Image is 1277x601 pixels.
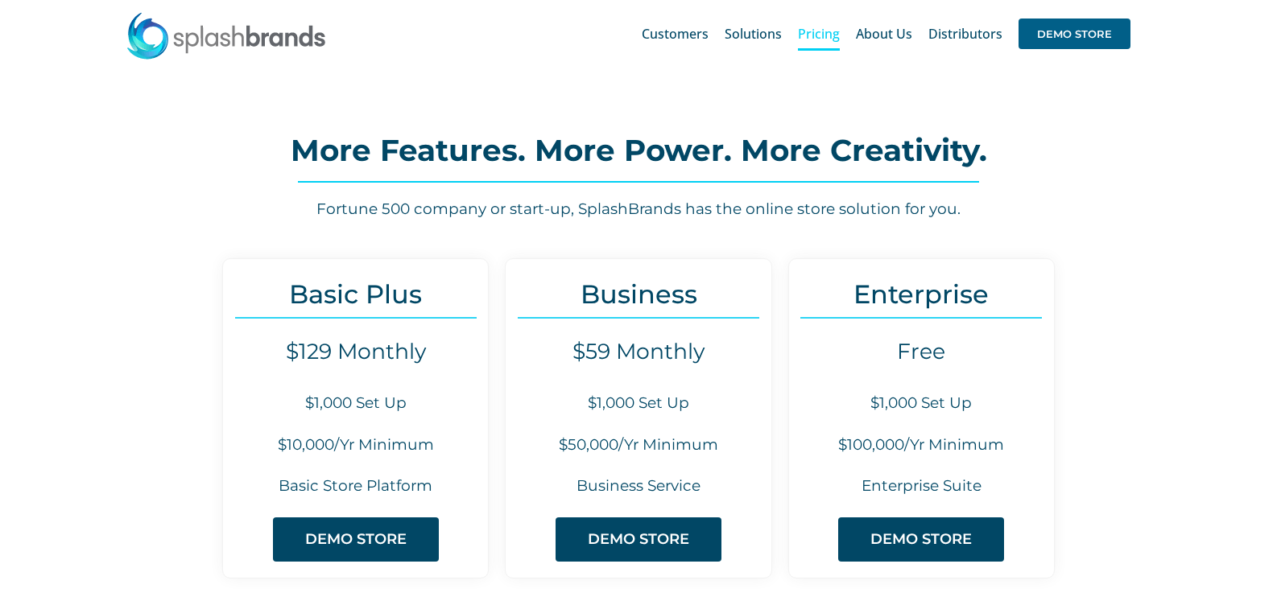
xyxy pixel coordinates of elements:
[588,531,689,548] span: DEMO STORE
[789,393,1054,414] h6: $1,000 Set Up
[789,279,1054,309] h3: Enterprise
[856,27,912,40] span: About Us
[870,531,972,548] span: DEMO STORE
[506,279,771,309] h3: Business
[305,531,407,548] span: DEMO STORE
[725,27,782,40] span: Solutions
[223,434,488,456] h6: $10,000/Yr Minimum
[928,27,1002,40] span: Distributors
[838,517,1004,562] a: DEMO STORE
[556,517,721,562] a: DEMO STORE
[798,8,840,60] a: Pricing
[642,8,709,60] a: Customers
[506,434,771,456] h6: $50,000/Yr Minimum
[506,475,771,497] h6: Business Service
[81,199,1196,220] h6: Fortune 500 company or start-up, SplashBrands has the online store solution for you.
[223,339,488,364] h4: $129 Monthly
[789,434,1054,456] h6: $100,000/Yr Minimum
[506,393,771,414] h6: $1,000 Set Up
[1019,8,1130,60] a: DEMO STORE
[1019,19,1130,49] span: DEMO STORE
[798,27,840,40] span: Pricing
[642,8,1130,60] nav: Main Menu
[81,134,1196,167] h2: More Features. More Power. More Creativity.
[223,279,488,309] h3: Basic Plus
[223,475,488,497] h6: Basic Store Platform
[789,475,1054,497] h6: Enterprise Suite
[126,11,327,60] img: SplashBrands.com Logo
[273,517,439,562] a: DEMO STORE
[223,393,488,414] h6: $1,000 Set Up
[642,27,709,40] span: Customers
[789,339,1054,364] h4: Free
[506,339,771,364] h4: $59 Monthly
[928,8,1002,60] a: Distributors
